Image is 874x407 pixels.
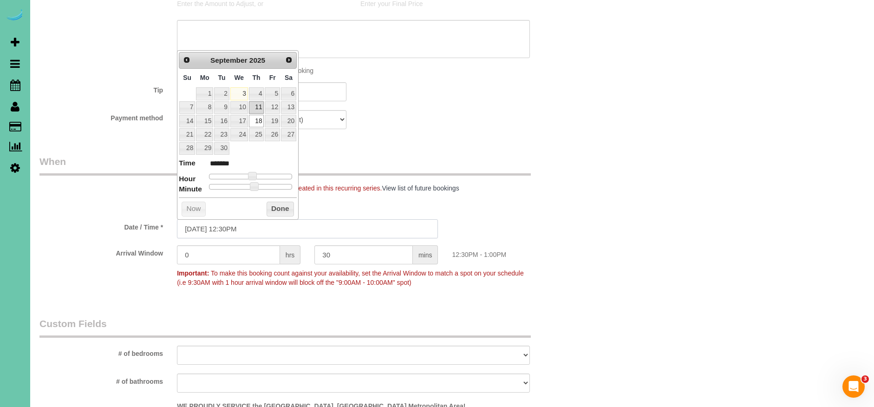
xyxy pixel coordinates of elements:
[234,74,244,81] span: Wednesday
[196,101,213,114] a: 8
[249,101,264,114] a: 11
[249,56,265,64] span: 2025
[177,269,524,286] span: To make this booking count against your availability, set the Arrival Window to match a spot on y...
[253,74,261,81] span: Thursday
[214,142,229,155] a: 30
[196,142,213,155] a: 29
[265,128,280,141] a: 26
[249,87,264,100] a: 4
[179,128,195,141] a: 21
[179,101,195,114] a: 7
[183,74,191,81] span: Sunday
[33,219,170,232] label: Date / Time *
[214,101,229,114] a: 9
[200,74,209,81] span: Monday
[218,74,226,81] span: Tuesday
[214,115,229,127] a: 16
[230,115,248,127] a: 17
[39,317,531,338] legend: Custom Fields
[265,87,280,100] a: 5
[39,155,531,176] legend: When
[265,101,280,114] a: 12
[6,9,24,22] img: Automaid Logo
[196,87,213,100] a: 1
[267,202,294,217] button: Done
[170,184,582,193] div: There are already future bookings created in this recurring series.
[281,87,296,100] a: 6
[269,74,276,81] span: Friday
[282,53,295,66] a: Next
[180,53,193,66] a: Prev
[33,374,170,386] label: # of bathrooms
[179,174,196,185] dt: Hour
[33,346,170,358] label: # of bedrooms
[179,115,195,127] a: 14
[249,115,264,127] a: 18
[177,269,209,277] strong: Important:
[413,245,438,264] span: mins
[196,128,213,141] a: 22
[177,219,438,238] input: MM/DD/YYYY HH:MM
[214,128,229,141] a: 23
[265,115,280,127] a: 19
[281,115,296,127] a: 20
[214,87,229,100] a: 2
[861,375,869,383] span: 3
[230,128,248,141] a: 24
[210,56,248,64] span: September
[196,115,213,127] a: 15
[382,184,459,192] a: View list of future bookings
[285,56,293,64] span: Next
[179,184,202,196] dt: Minute
[249,128,264,141] a: 25
[33,245,170,258] label: Arrival Window
[179,142,195,155] a: 28
[842,375,865,398] iframe: Intercom live chat
[285,74,293,81] span: Saturday
[230,101,248,114] a: 10
[280,245,300,264] span: hrs
[33,82,170,95] label: Tip
[230,87,248,100] a: 3
[281,128,296,141] a: 27
[33,110,170,123] label: Payment method
[179,158,196,170] dt: Time
[445,245,582,259] div: 12:30PM - 1:00PM
[183,56,190,64] span: Prev
[281,101,296,114] a: 13
[182,202,205,217] button: Now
